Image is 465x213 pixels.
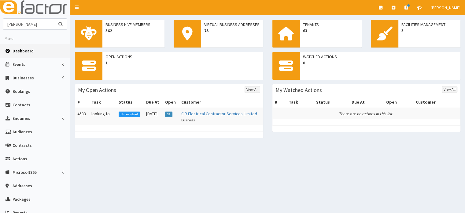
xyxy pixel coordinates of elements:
input: Search... [3,19,55,29]
th: Open [383,97,413,108]
span: Microsoft365 [13,169,37,175]
th: Status [314,97,349,108]
span: Unresolved [119,112,140,117]
th: # [272,97,286,108]
span: [PERSON_NAME] [431,5,460,10]
span: Audiences [13,129,32,135]
span: Contracts [13,143,32,148]
th: Due At [144,97,163,108]
th: Task [89,97,116,108]
span: 63 [303,28,359,34]
span: 1 [105,60,260,66]
th: Status [116,97,144,108]
span: Open Actions [105,54,260,60]
h3: My Open Actions [78,87,116,93]
span: Bookings [13,89,30,94]
span: Business Hive Members [105,21,161,28]
span: 3 [401,28,457,34]
span: Watched Actions [303,54,458,60]
a: C R Electrical Contractor Services Limited [181,111,257,116]
span: Actions [13,156,27,162]
th: # [75,97,89,108]
th: Open [163,97,179,108]
td: [DATE] [144,108,163,125]
th: Customer [413,97,460,108]
span: Virtual Business Addresses [204,21,260,28]
span: 21 [165,112,173,117]
td: 4533 [75,108,89,125]
th: Customer [179,97,263,108]
span: Facilities Management [401,21,457,28]
th: Task [286,97,314,108]
span: Dashboard [13,48,34,54]
i: There are no actions in this list. [339,111,393,116]
h3: My Watched Actions [275,87,322,93]
span: Packages [13,196,31,202]
a: View All [442,86,457,93]
span: Contacts [13,102,30,108]
span: Businesses [13,75,34,81]
td: looking fo... [89,108,116,125]
span: Events [13,62,25,67]
th: Due At [349,97,383,108]
a: View All [245,86,260,93]
small: Business [181,118,195,122]
span: 362 [105,28,161,34]
span: 0 [303,60,458,66]
span: Addresses [13,183,32,188]
span: Enquiries [13,116,30,121]
span: Tenants [303,21,359,28]
span: 75 [204,28,260,34]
